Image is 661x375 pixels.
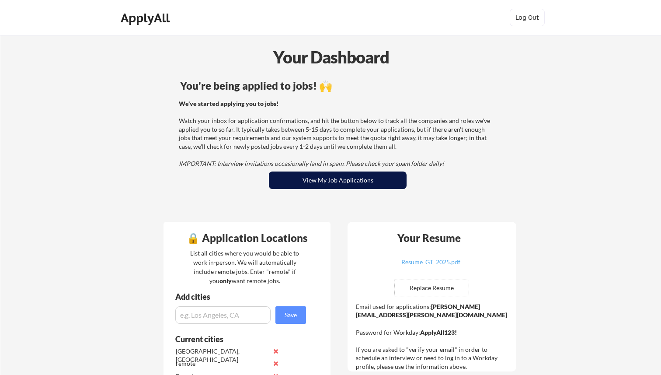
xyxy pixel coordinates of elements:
[121,11,172,25] div: ApplyAll
[379,259,483,273] a: Resume_GT_2025.pdf
[420,329,457,336] strong: ApplyAll123!
[219,277,232,284] strong: only
[1,45,661,70] div: Your Dashboard
[356,303,507,319] strong: [PERSON_NAME][EMAIL_ADDRESS][PERSON_NAME][DOMAIN_NAME]
[269,172,407,189] button: View My Job Applications
[179,99,494,168] div: Watch your inbox for application confirmations, and hit the button below to track all the compani...
[275,306,306,324] button: Save
[166,233,328,243] div: 🔒 Application Locations
[179,100,278,107] strong: We've started applying you to jobs!
[179,160,444,167] em: IMPORTANT: Interview invitations occasionally land in spam. Please check your spam folder daily!
[176,359,268,368] div: remote
[379,259,483,265] div: Resume_GT_2025.pdf
[175,335,296,343] div: Current cities
[175,306,271,324] input: e.g. Los Angeles, CA
[175,293,308,301] div: Add cities
[386,233,472,243] div: Your Resume
[510,9,545,26] button: Log Out
[180,81,495,91] div: You're being applied to jobs! 🙌
[176,347,268,364] div: [GEOGRAPHIC_DATA], [GEOGRAPHIC_DATA]
[184,249,305,285] div: List all cities where you would be able to work in-person. We will automatically include remote j...
[356,302,510,371] div: Email used for applications: Password for Workday: If you are asked to "verify your email" in ord...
